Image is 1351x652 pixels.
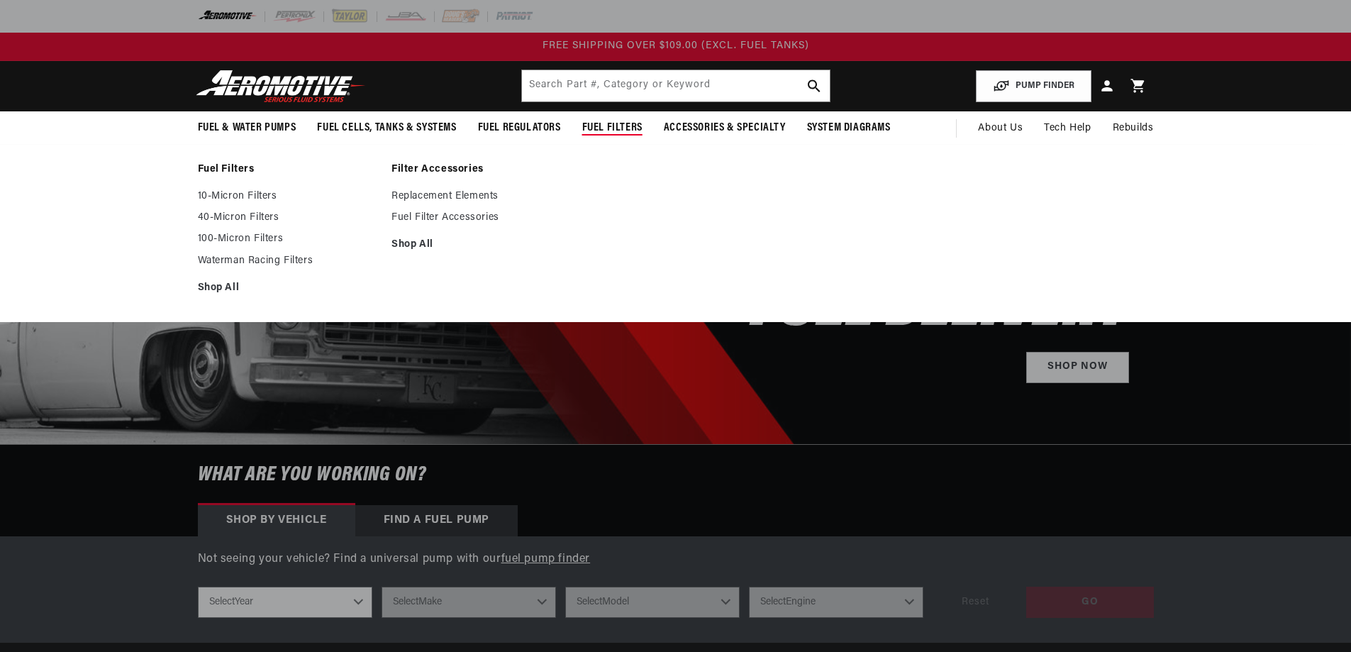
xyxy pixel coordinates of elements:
[198,233,378,245] a: 100-Micron Filters
[1113,121,1154,136] span: Rebuilds
[317,121,456,136] span: Fuel Cells, Tanks & Systems
[467,111,572,145] summary: Fuel Regulators
[522,70,830,101] input: Search by Part Number, Category or Keyword
[198,551,1154,569] p: Not seeing your vehicle? Find a universal pump with our
[198,190,378,203] a: 10-Micron Filters
[664,121,786,136] span: Accessories & Specialty
[978,123,1023,133] span: About Us
[967,111,1033,145] a: About Us
[198,255,378,267] a: Waterman Racing Filters
[572,111,653,145] summary: Fuel Filters
[1102,111,1164,145] summary: Rebuilds
[391,190,572,203] a: Replacement Elements
[391,163,572,176] a: Filter Accessories
[565,587,740,618] select: Model
[192,70,369,103] img: Aeromotive
[198,163,378,176] a: Fuel Filters
[162,445,1189,505] h6: What are you working on?
[478,121,561,136] span: Fuel Regulators
[198,282,378,294] a: Shop All
[198,211,378,224] a: 40-Micron Filters
[306,111,467,145] summary: Fuel Cells, Tanks & Systems
[749,587,923,618] select: Engine
[630,219,1128,338] h2: SHOP BEST SELLING FUEL DELIVERY
[543,40,809,51] span: FREE SHIPPING OVER $109.00 (EXCL. FUEL TANKS)
[1033,111,1101,145] summary: Tech Help
[799,70,830,101] button: search button
[391,211,572,224] a: Fuel Filter Accessories
[382,587,556,618] select: Make
[355,505,518,536] div: Find a Fuel Pump
[807,121,891,136] span: System Diagrams
[391,238,572,251] a: Shop All
[796,111,901,145] summary: System Diagrams
[976,70,1091,102] button: PUMP FINDER
[198,587,372,618] select: Year
[582,121,643,136] span: Fuel Filters
[1026,352,1129,384] a: Shop Now
[198,121,296,136] span: Fuel & Water Pumps
[198,505,355,536] div: Shop by vehicle
[187,111,307,145] summary: Fuel & Water Pumps
[501,553,591,565] a: fuel pump finder
[653,111,796,145] summary: Accessories & Specialty
[1044,121,1091,136] span: Tech Help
